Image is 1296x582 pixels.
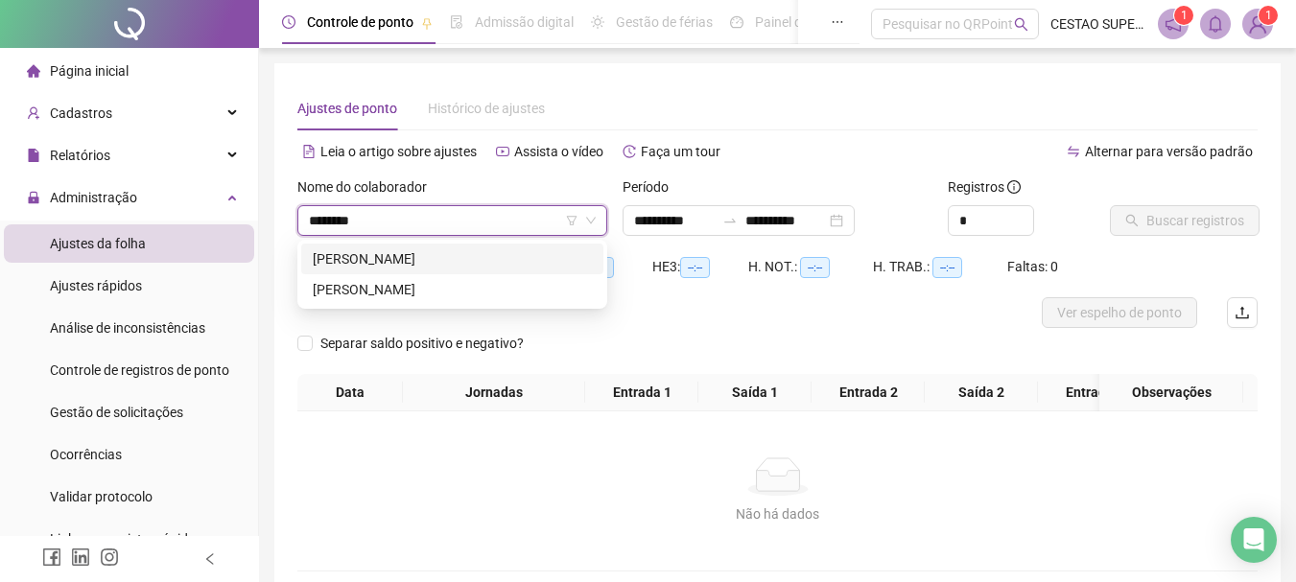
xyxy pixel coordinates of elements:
span: upload [1235,305,1250,320]
th: Observações [1099,374,1243,411]
span: Separar saldo positivo e negativo? [313,333,531,354]
span: lock [27,191,40,204]
span: search [1014,17,1028,32]
sup: Atualize o seu contato no menu Meus Dados [1259,6,1278,25]
th: Data [297,374,403,411]
span: Admissão digital [475,14,574,30]
span: Relatórios [50,148,110,163]
button: Buscar registros [1110,205,1260,236]
span: Leia o artigo sobre ajustes [320,144,477,159]
th: Entrada 2 [812,374,925,411]
span: --:-- [680,257,710,278]
div: Ajustes de ponto [297,98,397,119]
span: Faltas: 0 [1007,259,1058,274]
span: Gestão de solicitações [50,405,183,420]
span: linkedin [71,547,90,567]
button: Ver espelho de ponto [1042,297,1197,328]
div: Histórico de ajustes [428,98,545,119]
sup: 1 [1174,6,1193,25]
span: Assista o vídeo [514,144,603,159]
span: Controle de registros de ponto [50,362,229,378]
span: facebook [42,547,61,567]
span: Painel do DP [755,14,830,30]
span: Ajustes da folha [50,236,146,251]
span: home [27,64,40,78]
span: dashboard [730,15,743,29]
span: Gestão de férias [616,14,713,30]
span: file-done [450,15,463,29]
span: ellipsis [831,15,844,29]
span: Link para registro rápido [50,531,196,547]
div: REGINALDO DOS SANTOS MIRANDA [301,274,603,305]
span: swap-right [722,213,738,228]
span: Alternar para versão padrão [1085,144,1253,159]
th: Entrada 3 [1038,374,1151,411]
th: Jornadas [403,374,585,411]
span: Análise de inconsistências [50,320,205,336]
label: Nome do colaborador [297,176,439,198]
span: Registros [948,176,1021,198]
div: Não há dados [320,503,1235,524]
span: clock-circle [282,15,295,29]
span: filter [566,215,577,226]
span: notification [1165,15,1182,33]
span: Ocorrências [50,447,122,462]
span: Faça um tour [641,144,720,159]
div: REGINALDO CERQUEIRA SANTOS SOBRINHO [301,244,603,274]
div: HE 3: [652,256,748,278]
span: Administração [50,190,137,205]
span: bell [1207,15,1224,33]
th: Entrada 1 [585,374,698,411]
span: Página inicial [50,63,129,79]
span: Cadastros [50,105,112,121]
span: user-add [27,106,40,120]
span: sun [591,15,604,29]
span: Controle de ponto [307,14,413,30]
label: Período [623,176,681,198]
span: info-circle [1007,180,1021,194]
img: 84849 [1243,10,1272,38]
div: [PERSON_NAME] [313,248,592,269]
th: Saída 1 [698,374,812,411]
span: --:-- [800,257,830,278]
span: 1 [1265,9,1272,22]
span: file [27,149,40,162]
span: Validar protocolo [50,489,153,504]
div: Open Intercom Messenger [1231,517,1277,563]
span: CESTAO SUPERMERCADOS [1050,13,1146,35]
span: left [203,552,217,566]
div: [PERSON_NAME] [313,279,592,300]
span: Observações [1107,382,1236,403]
th: Saída 2 [925,374,1038,411]
span: pushpin [421,17,433,29]
div: H. TRAB.: [873,256,1007,278]
span: --:-- [932,257,962,278]
span: Ajustes rápidos [50,278,142,293]
div: H. NOT.: [748,256,873,278]
span: youtube [496,145,509,158]
span: file-text [302,145,316,158]
span: to [722,213,738,228]
span: instagram [100,547,119,567]
span: 1 [1181,9,1188,22]
span: swap [1067,145,1080,158]
span: history [623,145,636,158]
